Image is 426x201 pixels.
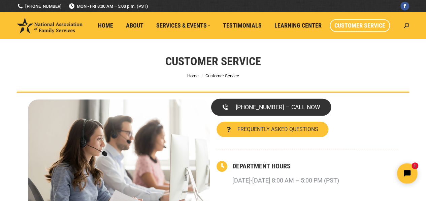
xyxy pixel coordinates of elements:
a: DEPARTMENT HOURS [232,162,291,170]
a: Facebook page opens in new window [400,2,409,10]
a: Testimonials [218,19,266,32]
a: Home [93,19,118,32]
a: [PHONE_NUMBER] – CALL NOW [211,99,331,116]
span: Customer Service [205,73,239,78]
span: Customer Service [334,22,385,29]
a: [PHONE_NUMBER] [17,3,62,9]
a: FREQUENTLY ASKED QUESTIONS [217,122,328,137]
span: Home [98,22,113,29]
span: Services & Events [156,22,210,29]
a: About [121,19,148,32]
span: About [126,22,143,29]
a: Learning Center [270,19,326,32]
span: MON - FRI 8:00 AM – 5:00 p.m. (PST) [68,3,148,9]
span: [PHONE_NUMBER] – CALL NOW [235,104,320,110]
a: Home [187,73,199,78]
h1: Customer Service [165,54,261,69]
p: [DATE]-[DATE] 8:00 AM – 5:00 PM (PST) [232,174,339,187]
iframe: Tidio Chat [307,158,423,189]
span: Testimonials [223,22,262,29]
span: FREQUENTLY ASKED QUESTIONS [237,127,318,132]
span: Learning Center [274,22,322,29]
img: National Association of Family Services [17,18,83,33]
a: Customer Service [330,19,390,32]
